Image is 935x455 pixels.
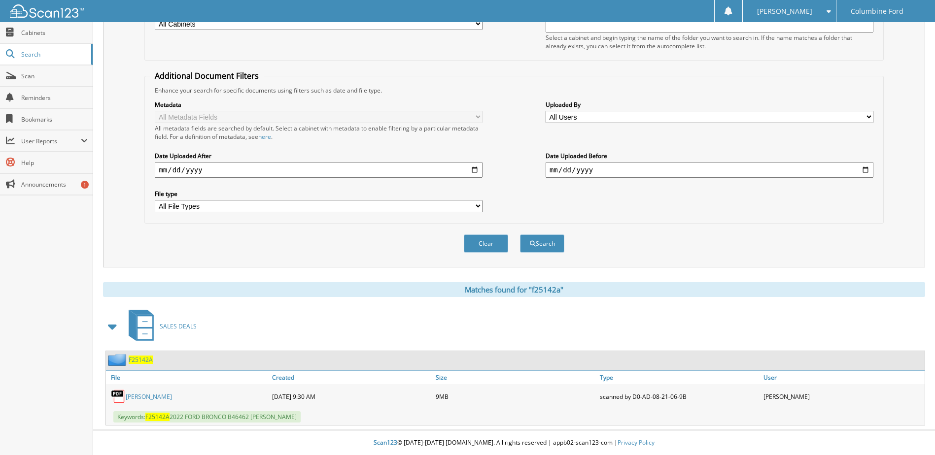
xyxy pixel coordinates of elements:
span: [PERSON_NAME] [757,8,812,14]
div: 9MB [433,387,597,406]
label: File type [155,190,483,198]
label: Uploaded By [546,100,873,109]
button: Clear [464,234,508,253]
div: Select a cabinet and begin typing the name of the folder you want to search in. If the name match... [546,33,873,50]
div: All metadata fields are searched by default. Select a cabinet with metadata to enable filtering b... [155,124,483,141]
a: User [761,371,925,384]
div: 1 [81,181,89,189]
img: scan123-logo-white.svg [10,4,84,18]
span: Scan123 [374,438,397,447]
span: Help [21,159,88,167]
label: Date Uploaded After [155,152,483,160]
div: © [DATE]-[DATE] [DOMAIN_NAME]. All rights reserved | appb02-scan123-com | [93,431,935,455]
div: [DATE] 9:30 AM [270,387,433,406]
span: Keywords: 2022 FORD BRONCO B46462 [PERSON_NAME] [113,411,301,422]
span: F25142A [145,413,170,421]
span: Search [21,50,86,59]
input: start [155,162,483,178]
span: Columbine Ford [851,8,903,14]
label: Date Uploaded Before [546,152,873,160]
input: end [546,162,873,178]
span: SALES DEALS [160,322,197,330]
a: File [106,371,270,384]
span: Cabinets [21,29,88,37]
a: Privacy Policy [618,438,655,447]
span: Scan [21,72,88,80]
legend: Additional Document Filters [150,70,264,81]
span: Reminders [21,94,88,102]
span: Bookmarks [21,115,88,124]
a: Type [597,371,761,384]
a: Size [433,371,597,384]
a: F25142A [129,356,153,364]
img: PDF.png [111,389,126,404]
a: Created [270,371,433,384]
div: scanned by D0-AD-08-21-06-9B [597,387,761,406]
span: Announcements [21,180,88,189]
div: Enhance your search for specific documents using filters such as date and file type. [150,86,878,95]
a: here [258,132,271,141]
label: Metadata [155,100,483,109]
span: User Reports [21,137,81,145]
div: Matches found for "f25142a" [103,282,925,297]
button: Search [520,234,564,253]
a: SALES DEALS [123,307,197,346]
div: [PERSON_NAME] [761,387,925,406]
a: [PERSON_NAME] [126,392,172,401]
img: folder2.png [108,354,129,366]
